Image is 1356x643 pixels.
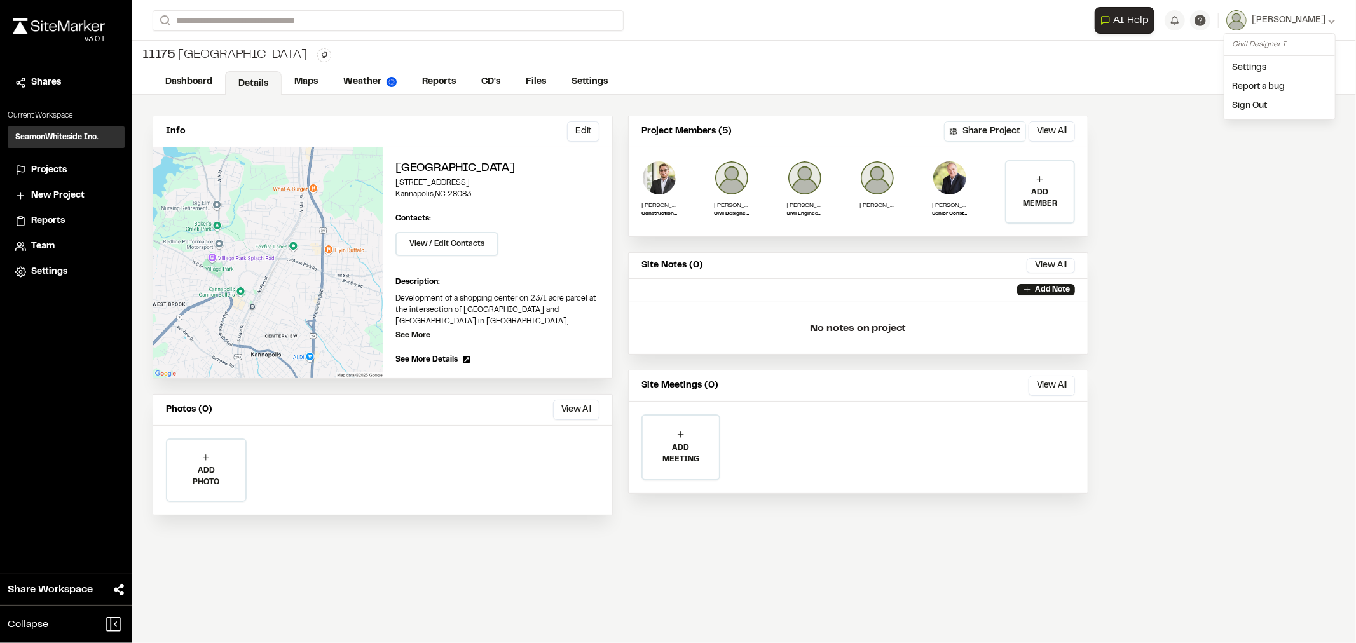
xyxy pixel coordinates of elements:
[641,160,677,196] img: Colin Brown
[1252,13,1325,27] span: [PERSON_NAME]
[567,121,599,142] button: Edit
[1226,10,1336,30] button: [PERSON_NAME]
[15,163,117,177] a: Projects
[1029,376,1075,396] button: View All
[932,210,968,218] p: Senior Construction Administration Project Manager
[641,259,703,273] p: Site Notes (0)
[395,189,599,200] p: Kannapolis , NC 28083
[641,379,718,393] p: Site Meetings (0)
[142,46,175,65] span: 11175
[513,70,559,94] a: Files
[395,160,599,177] h2: [GEOGRAPHIC_DATA]
[1113,13,1149,28] span: AI Help
[1095,7,1154,34] button: Open AI Assistant
[31,265,67,279] span: Settings
[559,70,620,94] a: Settings
[395,177,599,189] p: [STREET_ADDRESS]
[1027,258,1075,273] button: View All
[15,214,117,228] a: Reports
[167,465,245,488] p: ADD PHOTO
[317,48,331,62] button: Edit Tags
[331,70,409,94] a: Weather
[787,210,823,218] p: Civil Engineering Team Leader
[142,46,307,65] div: [GEOGRAPHIC_DATA]
[225,71,282,95] a: Details
[1232,39,1327,50] div: Civil Designer I
[395,354,458,365] span: See More Details
[1224,78,1335,97] div: Report a bug
[641,210,677,218] p: Construction Admin Field Representative II
[15,132,99,143] h3: SeamonWhiteside Inc.
[8,582,93,597] span: Share Workspace
[31,240,55,254] span: Team
[641,201,677,210] p: [PERSON_NAME]
[166,403,212,417] p: Photos (0)
[859,160,895,196] img: Lee Proper
[932,160,968,196] img: Jim Donahoe
[15,240,117,254] a: Team
[1224,97,1335,116] a: Sign Out
[282,70,331,94] a: Maps
[31,189,85,203] span: New Project
[409,70,469,94] a: Reports
[153,70,225,94] a: Dashboard
[15,265,117,279] a: Settings
[15,76,117,90] a: Shares
[787,160,823,196] img: Frances Yarbrough
[13,34,105,45] div: Oh geez...please don't...
[714,160,750,196] img: Claire Folk
[15,189,117,203] a: New Project
[714,210,750,218] p: Civil Designer I
[395,232,498,256] button: View / Edit Contacts
[13,18,105,34] img: rebrand.png
[8,110,125,121] p: Current Workspace
[1035,284,1070,295] p: Add Note
[641,125,732,139] p: Project Members (5)
[1226,10,1247,30] img: User
[153,10,175,31] button: Search
[639,308,1078,349] p: No notes on project
[553,400,599,420] button: View All
[643,442,719,465] p: ADD MEETING
[387,77,397,87] img: precipai.png
[714,201,750,210] p: [PERSON_NAME]
[1095,7,1160,34] div: Open AI Assistant
[787,201,823,210] p: [PERSON_NAME]
[1006,187,1074,210] p: ADD MEMBER
[932,201,968,210] p: [PERSON_NAME]
[859,201,895,210] p: [PERSON_NAME]
[1029,121,1075,142] button: View All
[8,617,48,632] span: Collapse
[31,163,67,177] span: Projects
[1224,58,1335,78] a: Settings
[395,276,599,288] p: Description:
[395,213,431,224] p: Contacts:
[944,121,1026,142] button: Share Project
[395,330,430,341] p: See More
[395,293,599,327] p: Development of a shopping center on 23/1 acre parcel at the intersection of [GEOGRAPHIC_DATA] and...
[31,76,61,90] span: Shares
[31,214,65,228] span: Reports
[469,70,513,94] a: CD's
[166,125,185,139] p: Info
